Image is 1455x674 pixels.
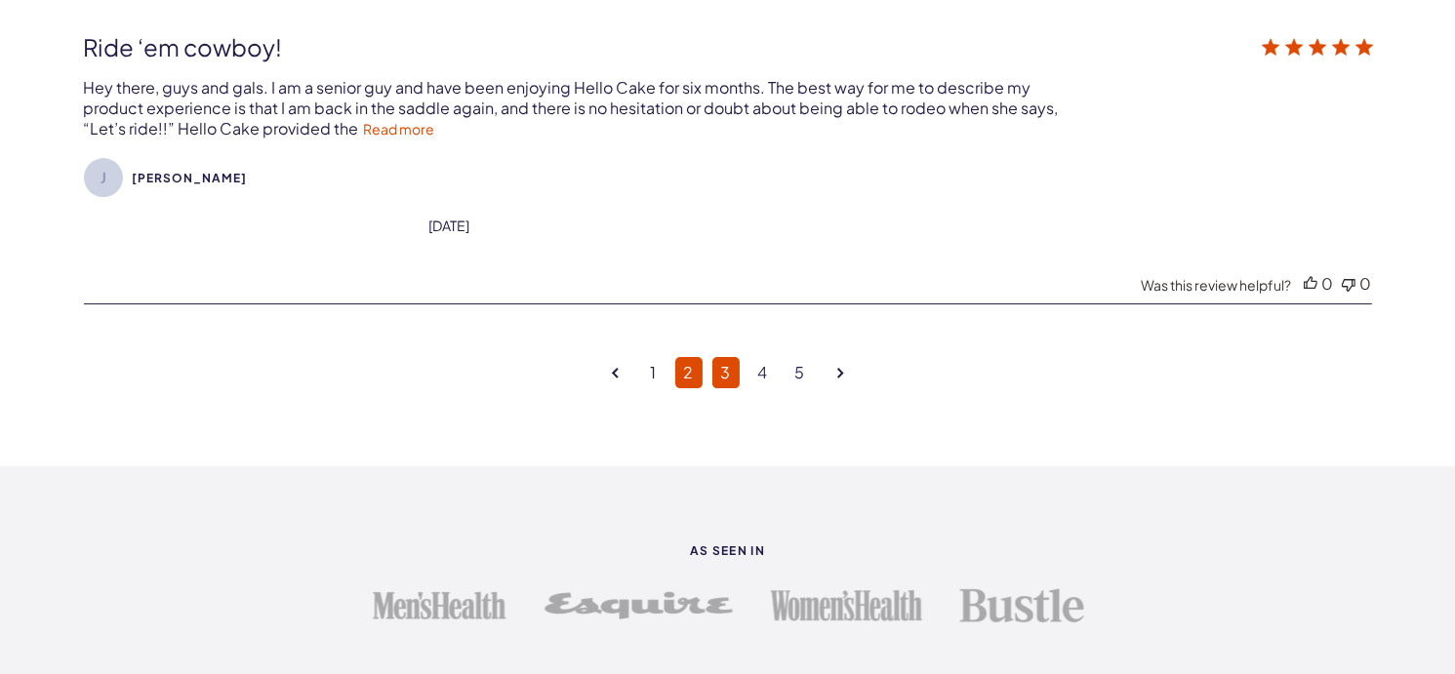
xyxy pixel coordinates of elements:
div: Ride ‘em cowboy! [84,32,1114,61]
a: Goto Page 3 [712,357,740,388]
a: Goto next page [829,352,853,393]
a: Page 2 [675,357,703,388]
div: 0 [1360,273,1372,294]
a: Goto previous page [603,352,627,393]
div: Vote down [1342,273,1355,294]
img: Bustle logo [959,587,1084,623]
a: Goto Page 1 [642,357,666,388]
div: Was this review helpful? [1142,276,1292,294]
span: Joe [133,171,248,185]
a: Read more [364,120,435,138]
div: date [429,217,470,234]
a: Goto Page 5 [787,357,814,388]
div: 0 [1322,273,1334,294]
text: J [101,168,106,186]
div: Vote up [1304,273,1317,294]
div: [DATE] [429,217,470,234]
a: Goto Page 4 [749,357,777,388]
strong: As seen in [84,544,1372,557]
div: Hey there, guys and gals. I am a senior guy and have been enjoying Hello Cake for six months. The... [84,77,1062,139]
